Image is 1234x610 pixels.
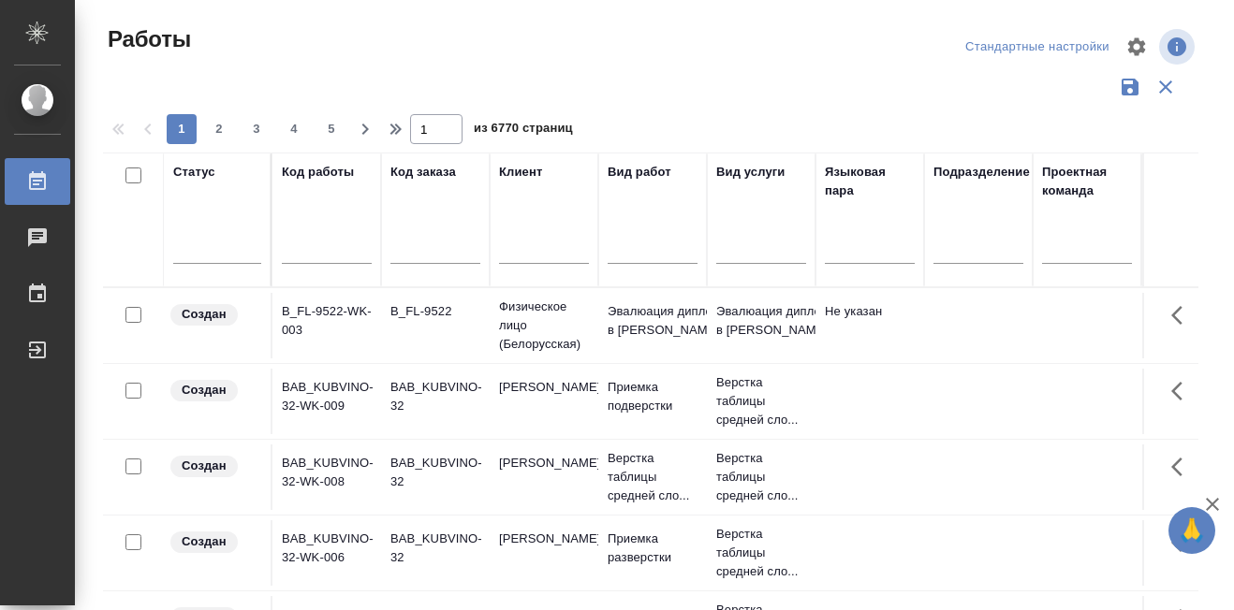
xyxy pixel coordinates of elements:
[272,444,381,510] td: BAB_KUBVINO-32-WK-008
[204,114,234,144] button: 2
[1114,24,1159,69] span: Настроить таблицу
[204,120,234,138] span: 2
[499,378,589,397] p: [PERSON_NAME]
[182,532,227,551] p: Создан
[182,457,227,475] p: Создан
[242,114,272,144] button: 3
[316,120,346,138] span: 5
[182,381,227,399] p: Создан
[390,302,480,321] div: B_FL-9522
[272,369,381,434] td: BAB_KUBVINO-32-WK-009
[933,163,1030,182] div: Подразделение
[608,530,698,567] p: Приемка разверстки
[282,163,354,182] div: Код работы
[815,293,924,358] td: Не указан
[716,163,786,182] div: Вид услуги
[608,449,698,505] p: Верстка таблицы средней сло...
[279,120,309,138] span: 4
[1112,69,1148,105] button: Сохранить фильтры
[1176,511,1208,550] span: 🙏
[169,454,261,479] div: Заказ еще не согласован с клиентом, искать исполнителей рано
[474,117,573,144] span: из 6770 страниц
[1168,507,1215,554] button: 🙏
[716,302,806,340] p: Эвалюация дипломов в [PERSON_NAME] дл...
[1159,29,1198,65] span: Посмотреть информацию
[169,530,261,555] div: Заказ еще не согласован с клиентом, искать исполнителей рано
[1160,293,1205,338] button: Здесь прячутся важные кнопки
[272,520,381,586] td: BAB_KUBVINO-32-WK-006
[608,378,698,415] p: Приемка подверстки
[1160,369,1205,414] button: Здесь прячутся важные кнопки
[716,525,806,581] p: Верстка таблицы средней сло...
[1160,444,1205,489] button: Здесь прячутся важные кнопки
[608,302,698,340] p: Эвалюация дипломов в [PERSON_NAME] дл...
[390,163,456,182] div: Код заказа
[279,114,309,144] button: 4
[169,302,261,327] div: Заказ еще не согласован с клиентом, искать исполнителей рано
[1148,69,1183,105] button: Сбросить фильтры
[716,449,806,505] p: Верстка таблицы средней сло...
[1042,163,1132,200] div: Проектная команда
[390,530,480,567] div: BAB_KUBVINO-32
[716,373,806,429] p: Верстка таблицы средней сло...
[103,24,191,54] span: Работы
[390,454,480,491] div: BAB_KUBVINO-32
[1160,520,1205,565] button: Здесь прячутся важные кнопки
[499,530,589,548] p: [PERSON_NAME]
[961,33,1114,62] div: split button
[499,163,542,182] div: Клиент
[499,454,589,472] p: [PERSON_NAME]
[608,163,671,182] div: Вид работ
[390,378,480,415] div: BAB_KUBVINO-32
[825,163,915,200] div: Языковая пара
[272,293,381,358] td: B_FL-9522-WK-003
[173,163,215,182] div: Статус
[182,305,227,324] p: Создан
[169,378,261,403] div: Заказ еще не согласован с клиентом, искать исполнителей рано
[242,120,272,138] span: 3
[499,298,589,354] p: Физическое лицо (Белорусская)
[316,114,346,144] button: 5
